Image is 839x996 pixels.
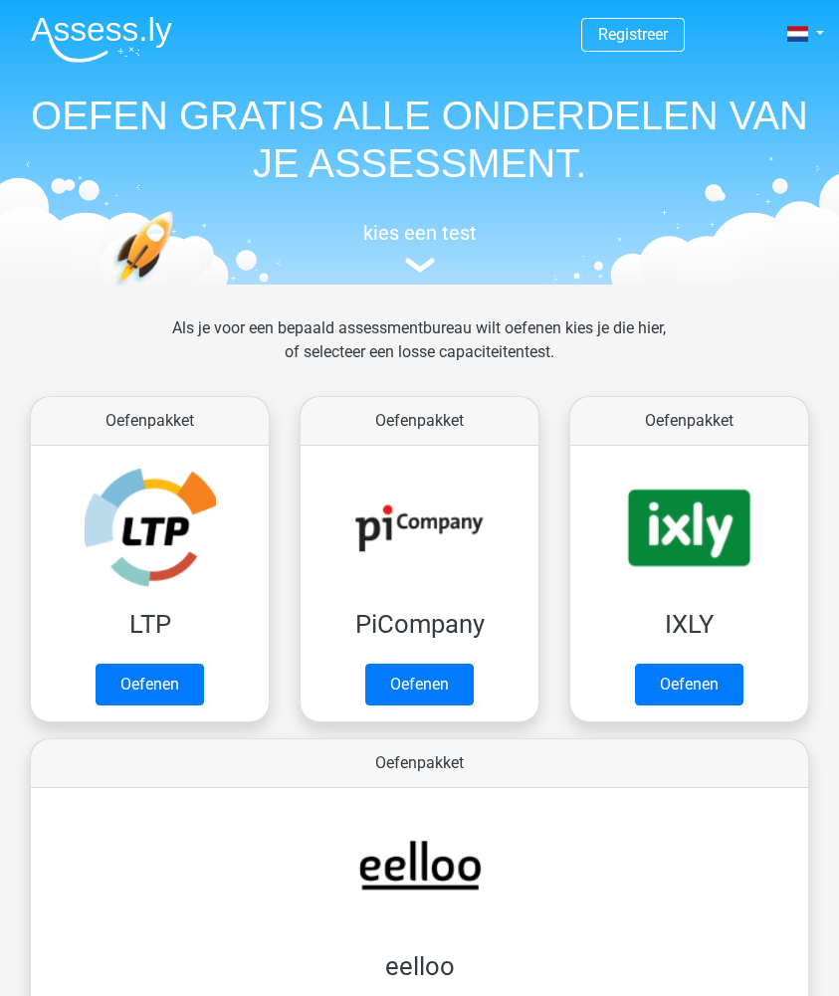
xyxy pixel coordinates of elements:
a: Registreer [598,25,668,44]
div: Als je voor een bepaald assessmentbureau wilt oefenen kies je die hier, of selecteer een losse ca... [150,316,690,388]
img: Assessly [31,16,172,63]
a: Oefenen [365,664,474,705]
a: Oefenen [635,664,743,705]
img: oefenen [112,211,242,370]
a: Oefenen [96,664,204,705]
h5: kies een test [15,221,824,245]
img: assessment [405,258,435,273]
h1: OEFEN GRATIS ALLE ONDERDELEN VAN JE ASSESSMENT. [15,92,824,187]
a: kies een test [15,221,824,274]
